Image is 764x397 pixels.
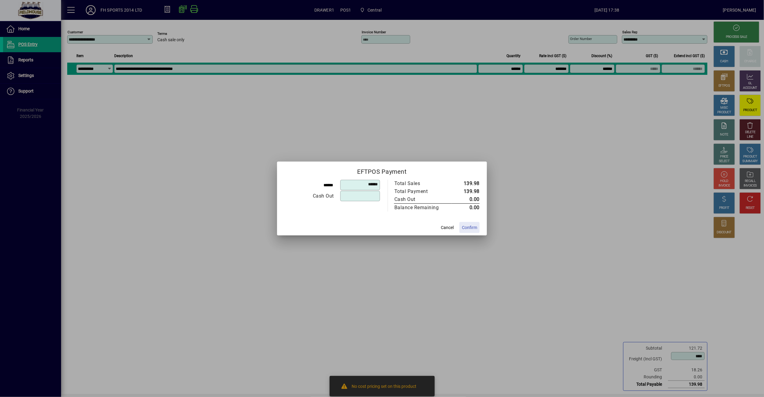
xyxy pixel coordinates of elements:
[452,195,480,204] td: 0.00
[394,204,446,211] div: Balance Remaining
[462,224,477,231] span: Confirm
[285,192,334,200] div: Cash Out
[437,222,457,233] button: Cancel
[441,224,454,231] span: Cancel
[394,196,446,203] div: Cash Out
[459,222,480,233] button: Confirm
[452,180,480,188] td: 139.98
[452,188,480,195] td: 139.98
[277,162,487,179] h2: EFTPOS Payment
[394,188,452,195] td: Total Payment
[452,204,480,212] td: 0.00
[394,180,452,188] td: Total Sales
